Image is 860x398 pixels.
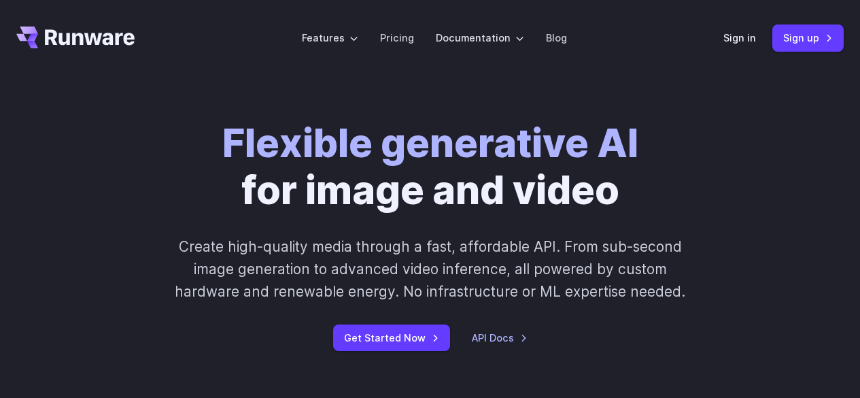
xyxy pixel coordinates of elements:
a: Get Started Now [333,325,450,351]
a: Blog [546,30,567,46]
a: API Docs [472,330,528,346]
p: Create high-quality media through a fast, affordable API. From sub-second image generation to adv... [165,235,695,303]
a: Pricing [380,30,414,46]
strong: Flexible generative AI [222,119,638,167]
a: Sign up [772,24,844,51]
a: Sign in [723,30,756,46]
h1: for image and video [222,120,638,214]
label: Features [302,30,358,46]
label: Documentation [436,30,524,46]
a: Go to / [16,27,135,48]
